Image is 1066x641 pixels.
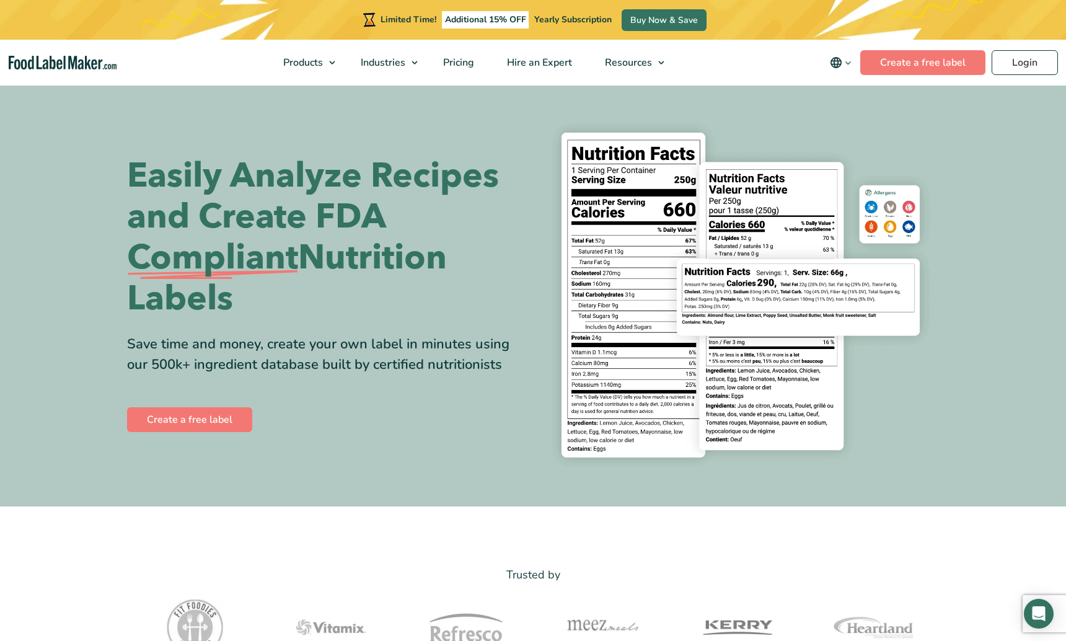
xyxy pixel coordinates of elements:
span: Industries [357,56,407,69]
p: Trusted by [127,566,939,584]
span: Pricing [439,56,475,69]
a: Buy Now & Save [622,9,707,31]
h1: Easily Analyze Recipes and Create FDA Nutrition Labels [127,156,524,319]
span: Hire an Expert [503,56,573,69]
span: Yearly Subscription [534,14,612,25]
div: Save time and money, create your own label in minutes using our 500k+ ingredient database built b... [127,334,524,375]
a: Pricing [427,40,488,86]
a: Resources [589,40,671,86]
span: Compliant [127,237,298,278]
a: Login [992,50,1058,75]
a: Industries [345,40,424,86]
a: Hire an Expert [491,40,586,86]
span: Additional 15% OFF [442,11,529,29]
div: Open Intercom Messenger [1024,599,1054,629]
span: Limited Time! [381,14,436,25]
a: Create a free label [860,50,985,75]
a: Create a free label [127,407,252,432]
span: Resources [601,56,653,69]
a: Products [267,40,341,86]
span: Products [280,56,324,69]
